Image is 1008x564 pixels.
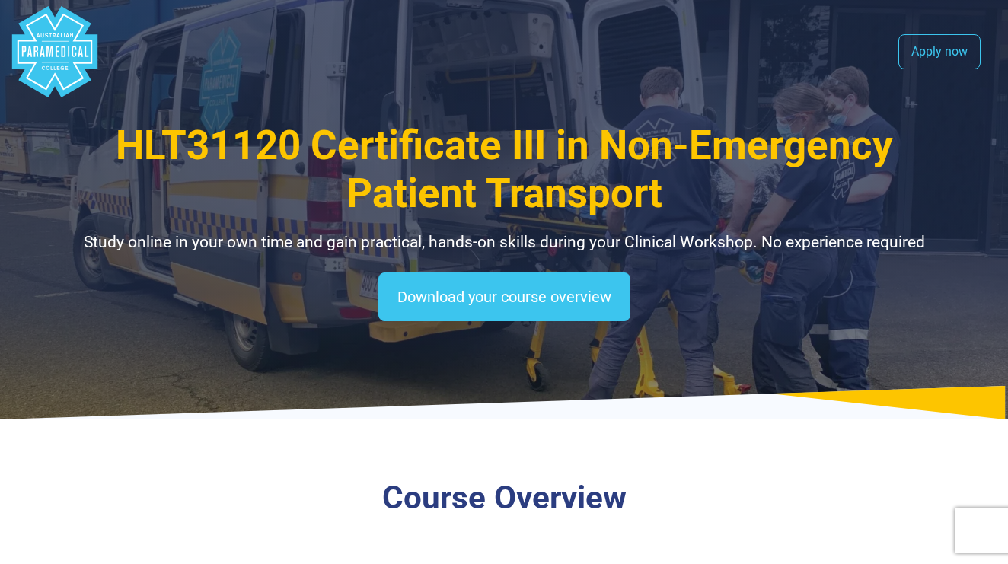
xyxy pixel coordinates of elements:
[378,272,630,321] a: Download your course overview
[9,6,100,97] div: Australian Paramedical College
[116,122,893,217] span: HLT31120 Certificate III in Non-Emergency Patient Transport
[898,34,981,69] a: Apply now
[84,479,925,518] h3: Course Overview
[84,231,925,255] p: Study online in your own time and gain practical, hands-on skills during your Clinical Workshop. ...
